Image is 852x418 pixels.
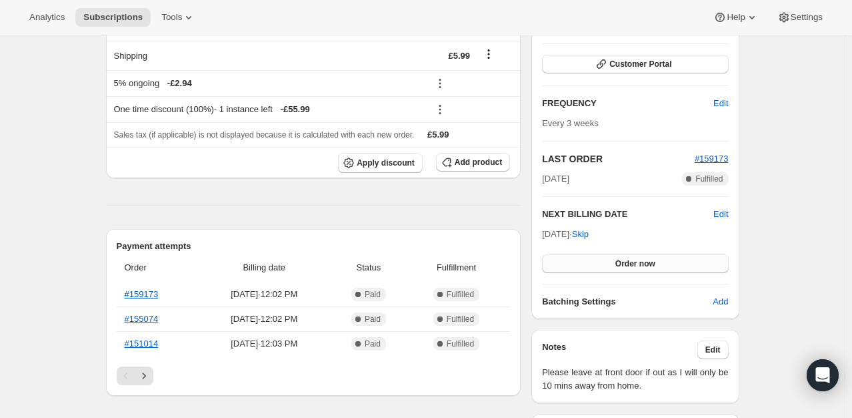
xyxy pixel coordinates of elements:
button: #159173 [695,152,729,166]
span: Subscriptions [83,12,143,23]
button: Add [705,291,736,312]
a: #151014 [125,339,159,349]
th: Order [117,253,198,282]
button: Tools [153,8,203,27]
span: - £55.99 [281,103,310,116]
nav: Pagination [117,367,511,385]
span: [DATE] [542,172,569,186]
span: Add [713,295,728,308]
span: Help [727,12,745,23]
span: Fulfilled [447,339,474,349]
span: Billing date [202,261,327,274]
span: Sales tax (if applicable) is not displayed because it is calculated with each new order. [114,130,415,140]
span: Settings [791,12,823,23]
a: #159173 [695,154,729,164]
h3: Notes [542,341,697,359]
button: Apply discount [338,153,423,173]
a: #159173 [125,289,159,299]
span: £5.99 [448,51,470,61]
span: Analytics [29,12,65,23]
span: Please leave at front door if out as I will only be 10 mins away from home. [542,366,728,393]
span: Skip [572,228,589,241]
h2: NEXT BILLING DATE [542,208,713,221]
span: Fulfillment [411,261,502,274]
button: Shipping actions [478,47,499,61]
button: Settings [769,8,831,27]
span: [DATE] · 12:02 PM [202,288,327,301]
span: Customer Portal [609,59,671,69]
a: #155074 [125,314,159,324]
button: Edit [713,208,728,221]
span: [DATE] · 12:03 PM [202,337,327,351]
span: Fulfilled [447,289,474,300]
span: £5.99 [427,130,449,140]
h2: LAST ORDER [542,152,695,166]
button: Analytics [21,8,73,27]
h6: Batching Settings [542,295,713,308]
span: Edit [713,97,728,110]
button: Customer Portal [542,55,728,73]
span: Add product [455,157,502,168]
button: Edit [697,341,729,359]
button: Skip [564,224,597,245]
div: One time discount (100%) - 1 instance left [114,103,422,116]
span: Fulfilled [695,174,723,184]
button: Help [705,8,766,27]
button: Edit [705,93,736,114]
div: Open Intercom Messenger [807,359,839,391]
button: Order now [542,254,728,273]
span: Paid [365,314,381,325]
span: Paid [365,339,381,349]
h2: FREQUENCY [542,97,713,110]
span: Paid [365,289,381,300]
span: Order now [615,258,655,269]
span: Every 3 weeks [542,118,599,128]
button: Add product [436,153,510,172]
th: Shipping [106,41,283,70]
span: Edit [705,345,721,355]
div: 5% ongoing [114,77,422,90]
span: Fulfilled [447,314,474,325]
span: [DATE] · 12:02 PM [202,312,327,326]
span: Apply discount [357,158,415,168]
button: Next [135,367,153,385]
span: - £2.94 [167,77,192,90]
button: Subscriptions [75,8,151,27]
span: Tools [161,12,182,23]
h2: Payment attempts [117,240,511,253]
span: Status [335,261,403,274]
span: [DATE] · [542,229,589,239]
